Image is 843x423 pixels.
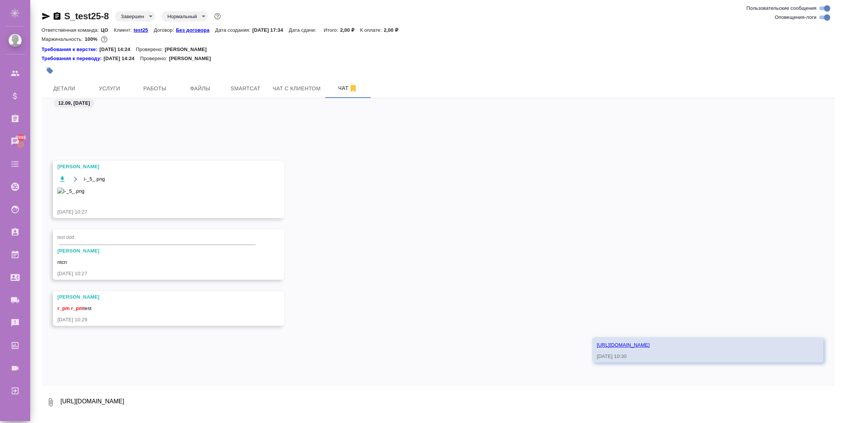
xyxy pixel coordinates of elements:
[52,12,62,21] button: Скопировать ссылку
[2,132,28,151] a: 9998
[176,27,215,33] p: Без договора
[57,270,258,277] div: [DATE] 10:27
[57,305,91,311] span: test
[169,55,216,62] p: [PERSON_NAME]
[119,13,146,20] button: Завершен
[99,46,136,53] p: [DATE] 14:24
[42,46,99,53] div: Нажми, чтобы открыть папку с инструкцией
[134,26,154,33] a: test25
[58,99,90,107] p: 12.09, [DATE]
[57,316,258,324] div: [DATE] 10:29
[115,11,155,22] div: Завершен
[330,84,366,93] span: Чат
[57,293,258,301] div: [PERSON_NAME]
[289,27,318,33] p: Дата сдачи:
[91,84,128,93] span: Услуги
[42,62,58,79] button: Добавить тэг
[11,134,30,141] span: 9998
[161,11,208,22] div: Завершен
[42,46,99,53] a: Требования к верстке:
[57,174,67,184] button: Скачать
[154,27,176,33] p: Договор:
[99,34,109,44] button: 0.00 RUB;
[46,84,82,93] span: Детали
[215,27,252,33] p: Дата создания:
[273,84,321,93] span: Чат с клиентом
[140,55,169,62] p: Проверено:
[42,12,51,21] button: Скопировать ссылку для ЯМессенджера
[57,208,258,216] div: [DATE] 10:27
[137,84,173,93] span: Работы
[71,174,80,184] button: Открыть на драйве
[57,187,171,195] img: i-_5_.png
[384,27,404,33] p: 2,00 ₽
[57,235,74,240] span: test ddd
[349,84,358,93] svg: Отписаться
[42,55,103,62] a: Требования к переводу:
[165,13,199,20] button: Нормальный
[165,46,212,53] p: [PERSON_NAME]
[360,27,384,33] p: К оплате:
[182,84,218,93] span: Файлы
[134,27,154,33] p: test25
[42,36,85,42] p: Маржинальность:
[84,175,105,183] span: i-_5_.png
[57,163,258,170] div: [PERSON_NAME]
[114,27,134,33] p: Клиент:
[103,55,140,62] p: [DATE] 14:24
[57,259,67,265] span: ntcn
[42,55,103,62] div: Нажми, чтобы открыть папку с инструкцией
[136,46,165,53] p: Проверено:
[597,353,797,360] div: [DATE] 10:30
[597,342,650,348] a: [URL][DOMAIN_NAME]
[213,11,222,21] button: Доп статусы указывают на важность/срочность заказа
[227,84,264,93] span: Smartcat
[42,27,101,33] p: Ответственная команда:
[340,27,360,33] p: 2,00 ₽
[252,27,289,33] p: [DATE] 17:34
[176,26,215,33] a: Без договора
[85,36,99,42] p: 100%
[101,27,114,33] p: ЦО
[57,305,83,311] span: r_pm r_pm
[746,5,817,12] span: Пользовательские сообщения
[64,11,109,21] a: S_test25-8
[324,27,340,33] p: Итого:
[57,247,258,255] div: [PERSON_NAME]
[775,14,817,21] span: Оповещения-логи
